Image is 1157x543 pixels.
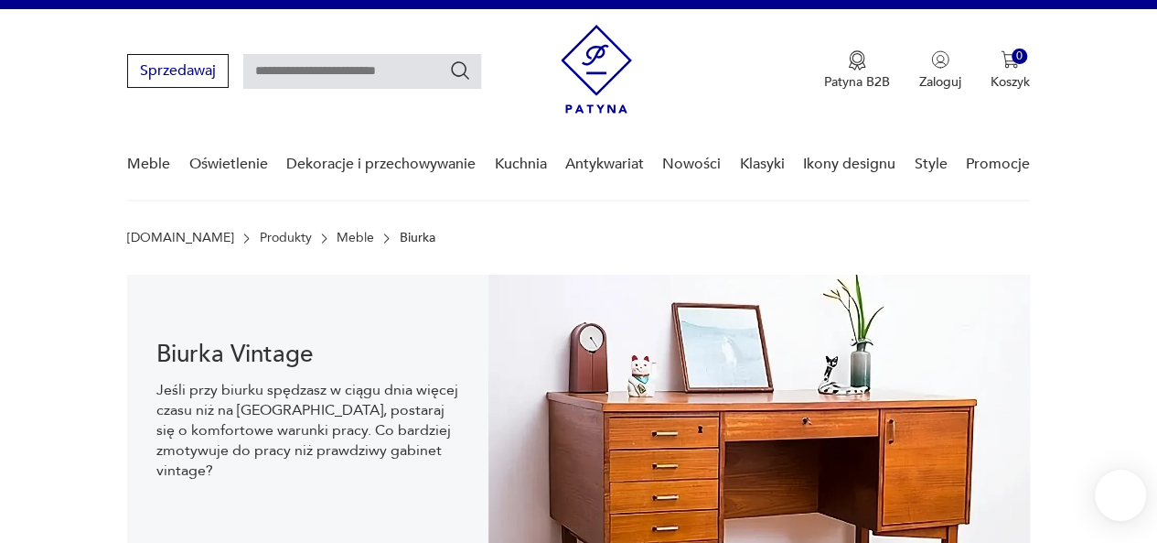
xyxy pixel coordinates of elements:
[991,73,1030,91] p: Koszyk
[740,129,785,200] a: Klasyki
[449,60,471,81] button: Szukaj
[803,129,895,200] a: Ikony designu
[337,231,374,245] a: Meble
[662,129,721,200] a: Nowości
[931,50,949,69] img: Ikonka użytkownika
[565,129,644,200] a: Antykwariat
[1012,49,1027,64] div: 0
[966,129,1030,200] a: Promocje
[919,73,961,91] p: Zaloguj
[127,54,229,88] button: Sprzedawaj
[914,129,947,200] a: Style
[156,380,459,481] p: Jeśli przy biurku spędzasz w ciągu dnia więcej czasu niż na [GEOGRAPHIC_DATA], postaraj się o kom...
[127,66,229,79] a: Sprzedawaj
[400,231,435,245] p: Biurka
[824,73,890,91] p: Patyna B2B
[919,50,961,91] button: Zaloguj
[824,50,890,91] a: Ikona medaluPatyna B2B
[561,25,632,114] img: Patyna - sklep z meblami i dekoracjami vintage
[1095,470,1146,521] iframe: Smartsupp widget button
[156,343,459,365] h1: Biurka Vintage
[127,231,234,245] a: [DOMAIN_NAME]
[494,129,546,200] a: Kuchnia
[824,50,890,91] button: Patyna B2B
[1001,50,1019,69] img: Ikona koszyka
[127,129,170,200] a: Meble
[260,231,312,245] a: Produkty
[286,129,476,200] a: Dekoracje i przechowywanie
[189,129,268,200] a: Oświetlenie
[991,50,1030,91] button: 0Koszyk
[848,50,866,71] img: Ikona medalu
